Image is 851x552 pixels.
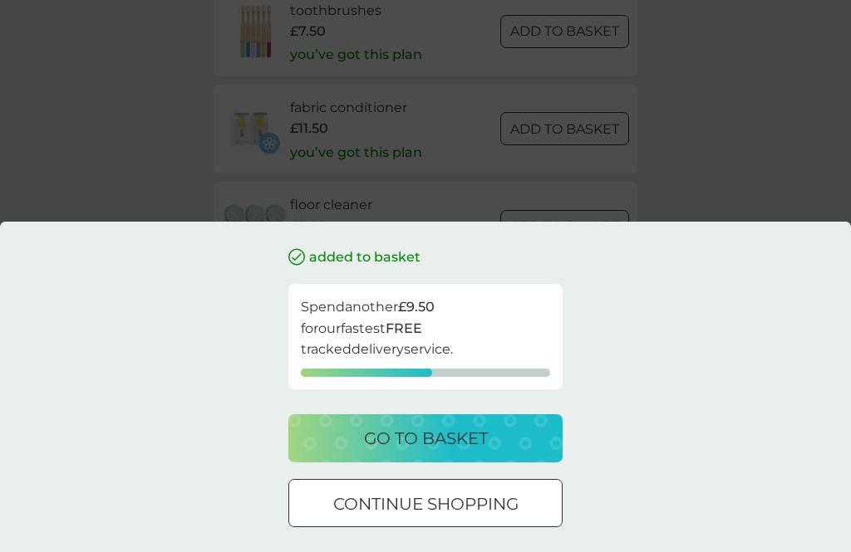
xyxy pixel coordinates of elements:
[386,320,422,336] strong: FREE
[364,425,488,452] p: go to basket
[333,491,519,517] p: continue shopping
[301,296,550,360] p: Spend another for our fastest tracked delivery service.
[309,247,421,268] p: added to basket
[398,299,435,315] strong: £9.50
[288,479,563,527] button: continue shopping
[288,414,563,462] button: go to basket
